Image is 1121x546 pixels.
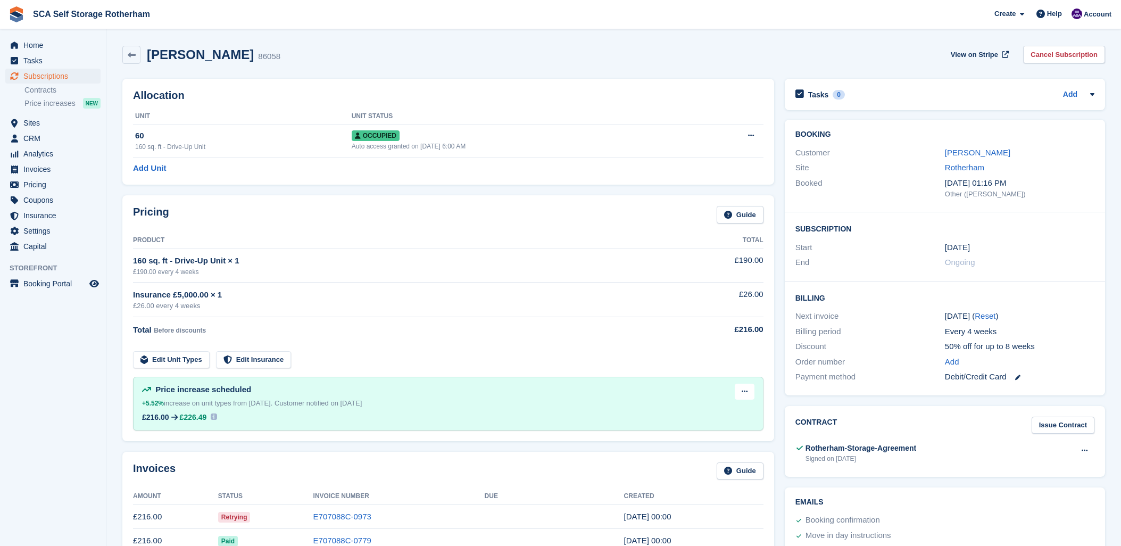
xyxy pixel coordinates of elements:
[717,206,763,224] a: Guide
[5,53,101,68] a: menu
[5,162,101,177] a: menu
[135,130,352,142] div: 60
[9,6,24,22] img: stora-icon-8386f47178a22dfd0bd8f6a31ec36ba5ce8667c1dd55bd0f319d3a0aa187defe.svg
[485,488,624,505] th: Due
[808,90,829,100] h2: Tasks
[795,257,945,269] div: End
[142,399,272,407] span: increase on unit types from [DATE].
[133,255,666,267] div: 160 sq. ft - Drive-Up Unit × 1
[218,512,251,523] span: Retrying
[5,239,101,254] a: menu
[133,267,666,277] div: £190.00 every 4 weeks
[216,351,292,369] a: Edit Insurance
[133,206,169,224] h2: Pricing
[1072,9,1082,19] img: Kelly Neesham
[5,276,101,291] a: menu
[945,356,959,368] a: Add
[133,351,210,369] a: Edit Unit Types
[5,224,101,238] a: menu
[352,108,696,125] th: Unit Status
[833,90,845,100] div: 0
[666,232,763,249] th: Total
[23,239,87,254] span: Capital
[945,189,1094,200] div: Other ([PERSON_NAME])
[313,488,485,505] th: Invoice Number
[795,498,1094,507] h2: Emails
[313,536,371,545] a: E707088C-0779
[666,324,763,336] div: £216.00
[946,46,1011,63] a: View on Stripe
[23,131,87,146] span: CRM
[83,98,101,109] div: NEW
[945,371,1094,383] div: Debit/Credit Card
[795,177,945,200] div: Booked
[23,208,87,223] span: Insurance
[806,514,880,527] div: Booking confirmation
[945,242,970,254] time: 2025-05-17 23:00:00 UTC
[795,292,1094,303] h2: Billing
[5,177,101,192] a: menu
[23,38,87,53] span: Home
[24,97,101,109] a: Price increases NEW
[135,142,352,152] div: 160 sq. ft - Drive-Up Unit
[23,177,87,192] span: Pricing
[313,512,371,521] a: E707088C-0973
[795,356,945,368] div: Order number
[133,325,152,334] span: Total
[133,301,666,311] div: £26.00 every 4 weeks
[945,326,1094,338] div: Every 4 weeks
[23,146,87,161] span: Analytics
[795,147,945,159] div: Customer
[147,47,254,62] h2: [PERSON_NAME]
[624,512,671,521] time: 2025-09-06 23:00:25 UTC
[23,69,87,84] span: Subscriptions
[795,326,945,338] div: Billing period
[133,289,666,301] div: Insurance £5,000.00 × 1
[624,488,763,505] th: Created
[945,177,1094,189] div: [DATE] 01:16 PM
[1084,9,1111,20] span: Account
[795,341,945,353] div: Discount
[1032,417,1094,434] a: Issue Contract
[806,530,891,542] div: Move in day instructions
[951,49,998,60] span: View on Stripe
[218,488,313,505] th: Status
[23,162,87,177] span: Invoices
[717,462,763,480] a: Guide
[945,310,1094,322] div: [DATE] ( )
[133,162,166,175] a: Add Unit
[795,310,945,322] div: Next invoice
[24,85,101,95] a: Contracts
[23,53,87,68] span: Tasks
[133,108,352,125] th: Unit
[23,224,87,238] span: Settings
[258,51,280,63] div: 86058
[133,462,176,480] h2: Invoices
[1063,89,1077,101] a: Add
[5,193,101,208] a: menu
[88,277,101,290] a: Preview store
[5,146,101,161] a: menu
[211,413,217,420] img: icon-info-931a05b42745ab749e9cb3f8fd5492de83d1ef71f8849c2817883450ef4d471b.svg
[29,5,154,23] a: SCA Self Storage Rotherham
[352,130,400,141] span: Occupied
[795,130,1094,139] h2: Booking
[975,311,995,320] a: Reset
[1023,46,1105,63] a: Cancel Subscription
[624,536,671,545] time: 2025-08-09 23:00:45 UTC
[133,505,218,529] td: £216.00
[945,341,1094,353] div: 50% off for up to 8 weeks
[795,417,837,434] h2: Contract
[666,249,763,282] td: £190.00
[24,98,76,109] span: Price increases
[795,242,945,254] div: Start
[806,454,916,464] div: Signed on [DATE]
[23,193,87,208] span: Coupons
[133,89,763,102] h2: Allocation
[5,131,101,146] a: menu
[23,115,87,130] span: Sites
[5,38,101,53] a: menu
[142,413,169,421] div: £216.00
[994,9,1016,19] span: Create
[180,413,207,421] span: £226.49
